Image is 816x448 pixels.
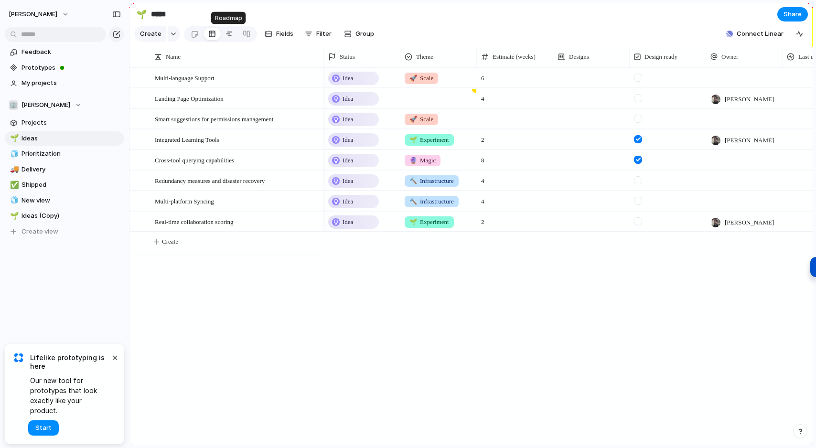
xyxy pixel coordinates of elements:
[5,178,124,192] a: ✅Shipped
[109,352,120,363] button: Dismiss
[9,100,18,110] div: 🏢
[136,8,147,21] div: 🌱
[737,29,784,39] span: Connect Linear
[477,130,553,145] span: 2
[21,196,121,205] span: New view
[5,209,124,223] a: 🌱Ideas (Copy)
[409,176,454,186] span: Infrastructure
[409,218,417,225] span: 🌱
[155,195,214,206] span: Multi-platform Syncing
[162,237,178,246] span: Create
[784,10,802,19] span: Share
[9,196,18,205] button: 🧊
[21,180,121,190] span: Shipped
[409,197,454,206] span: Infrastructure
[339,26,379,42] button: Group
[276,29,293,39] span: Fields
[4,7,74,22] button: [PERSON_NAME]
[155,72,215,83] span: Multi-language Support
[211,12,246,24] div: Roadmap
[10,211,17,222] div: 🌱
[140,29,161,39] span: Create
[5,147,124,161] a: 🧊Prioritization
[5,76,124,90] a: My projects
[5,131,124,146] a: 🌱Ideas
[409,198,417,205] span: 🔨
[30,353,110,371] span: Lifelike prototyping is here
[21,63,121,73] span: Prototypes
[30,375,110,416] span: Our new tool for prototypes that look exactly like your product.
[21,47,121,57] span: Feedback
[416,52,433,62] span: Theme
[5,61,124,75] a: Prototypes
[155,175,265,186] span: Redundancy measures and disaster recovery
[722,27,787,41] button: Connect Linear
[5,116,124,130] a: Projects
[725,136,774,145] span: [PERSON_NAME]
[5,224,124,239] button: Create view
[343,217,353,227] span: Idea
[316,29,332,39] span: Filter
[155,134,219,145] span: Integrated Learning Tools
[21,211,121,221] span: Ideas (Copy)
[777,7,808,21] button: Share
[166,52,181,62] span: Name
[477,192,553,206] span: 4
[477,150,553,165] span: 8
[343,74,353,83] span: Idea
[21,78,121,88] span: My projects
[343,156,353,165] span: Idea
[409,75,417,82] span: 🚀
[10,149,17,160] div: 🧊
[21,149,121,159] span: Prioritization
[21,100,70,110] span: [PERSON_NAME]
[21,134,121,143] span: Ideas
[134,26,166,42] button: Create
[725,218,774,227] span: [PERSON_NAME]
[155,93,224,104] span: Landing Page Optimization
[9,165,18,174] button: 🚚
[409,157,417,164] span: 🔮
[340,52,355,62] span: Status
[409,217,449,227] span: Experiment
[10,133,17,144] div: 🌱
[493,52,536,62] span: Estimate (weeks)
[28,420,59,436] button: Start
[644,52,677,62] span: Design ready
[5,193,124,208] a: 🧊New view
[9,180,18,190] button: ✅
[5,162,124,177] a: 🚚Delivery
[35,423,52,433] span: Start
[409,135,449,145] span: Experiment
[477,68,553,83] span: 6
[477,89,553,104] span: 4
[409,74,433,83] span: Scale
[9,10,57,19] span: [PERSON_NAME]
[9,134,18,143] button: 🌱
[343,135,353,145] span: Idea
[9,149,18,159] button: 🧊
[155,216,234,227] span: Real-time collaboration scoring
[721,52,738,62] span: Owner
[409,156,436,165] span: Magic
[155,154,234,165] span: Cross-tool querying capabilities
[409,116,417,123] span: 🚀
[409,115,433,124] span: Scale
[569,52,589,62] span: Designs
[5,45,124,59] a: Feedback
[21,118,121,128] span: Projects
[9,211,18,221] button: 🌱
[343,115,353,124] span: Idea
[477,171,553,186] span: 4
[343,94,353,104] span: Idea
[409,177,417,184] span: 🔨
[725,95,774,104] span: [PERSON_NAME]
[409,136,417,143] span: 🌱
[155,113,273,124] span: Smart suggestions for permissions management
[21,165,121,174] span: Delivery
